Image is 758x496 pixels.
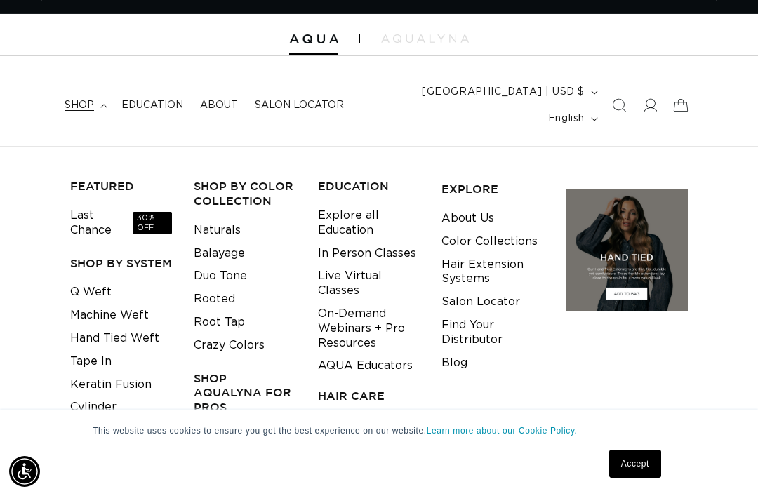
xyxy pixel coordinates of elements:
[194,334,265,357] a: Crazy Colors
[70,350,112,373] a: Tape In
[318,354,413,377] a: AQUA Educators
[441,253,543,291] a: Hair Extension Systems
[688,429,758,496] iframe: Chat Widget
[289,34,338,44] img: Aqua Hair Extensions
[70,396,117,419] a: Cylinder
[93,424,665,437] p: This website uses cookies to ensure you get the best experience on our website.
[65,99,94,112] span: shop
[194,242,245,265] a: Balayage
[70,373,152,396] a: Keratin Fusion
[246,91,352,120] a: Salon Locator
[427,426,578,436] a: Learn more about our Cookie Policy.
[318,302,420,354] a: On-Demand Webinars + Pro Resources
[9,456,40,487] div: Accessibility Menu
[441,351,467,375] a: Blog
[200,99,238,112] span: About
[318,389,420,403] h3: HAIR CARE
[194,311,245,334] a: Root Tap
[70,304,149,327] a: Machine Weft
[413,79,604,105] button: [GEOGRAPHIC_DATA] | USD $
[70,256,172,271] h3: SHOP BY SYSTEM
[604,90,634,121] summary: Search
[70,204,172,242] a: Last Chance30% OFF
[381,34,469,43] img: aqualyna.com
[318,204,420,242] a: Explore all Education
[548,112,585,126] span: English
[121,99,183,112] span: Education
[194,288,235,311] a: Rooted
[441,182,543,196] h3: EXPLORE
[70,179,172,194] h3: FEATURED
[318,242,416,265] a: In Person Classes
[194,371,295,415] h3: Shop AquaLyna for Pros
[441,314,543,351] a: Find Your Distributor
[192,91,246,120] a: About
[70,281,112,304] a: Q Weft
[318,179,420,194] h3: EDUCATION
[255,99,344,112] span: Salon Locator
[540,105,604,132] button: English
[422,85,585,100] span: [GEOGRAPHIC_DATA] | USD $
[441,230,538,253] a: Color Collections
[56,91,113,120] summary: shop
[609,450,661,478] a: Accept
[194,264,247,288] a: Duo Tone
[113,91,192,120] a: Education
[194,179,295,208] h3: Shop by Color Collection
[194,219,241,242] a: Naturals
[441,207,494,230] a: About Us
[70,327,159,350] a: Hand Tied Weft
[441,290,520,314] a: Salon Locator
[133,212,173,235] span: 30% OFF
[318,264,420,302] a: Live Virtual Classes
